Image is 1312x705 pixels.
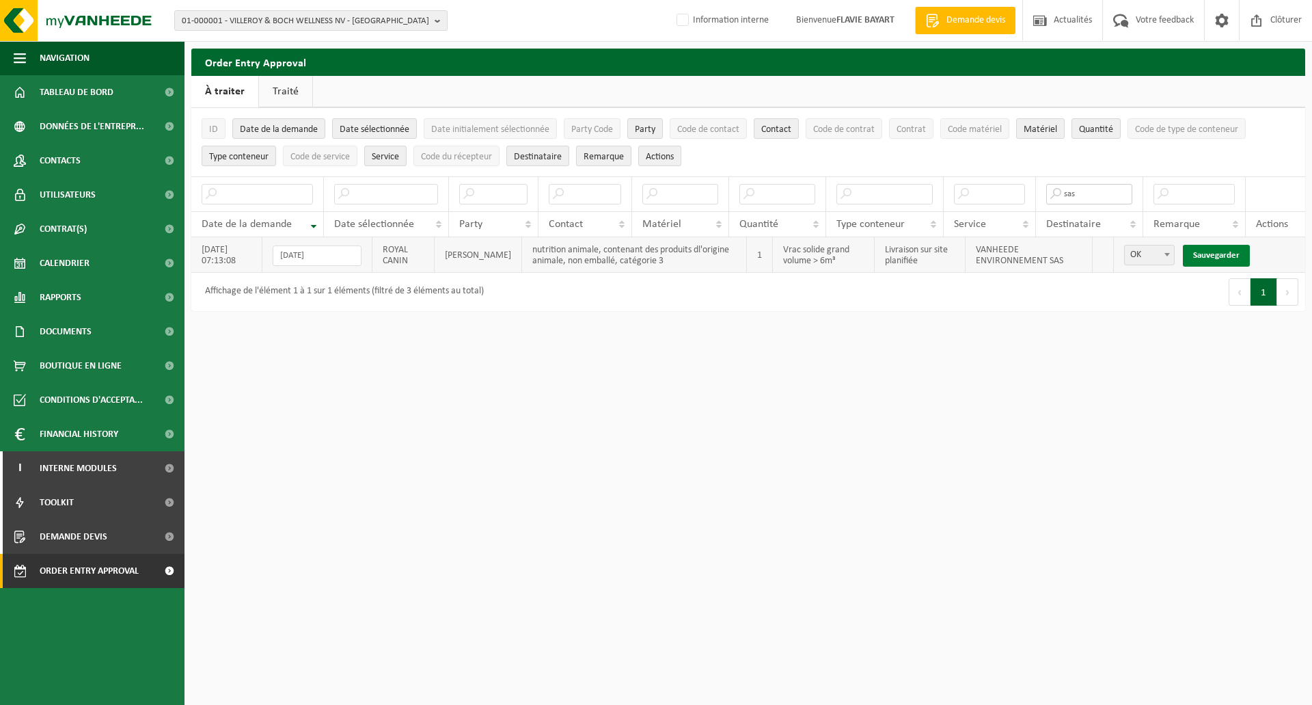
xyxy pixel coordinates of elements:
button: Date de la demandeDate de la demande: Activate to remove sorting [232,118,325,139]
span: Données de l'entrepr... [40,109,144,144]
span: Order entry approval [40,554,139,588]
span: Toolkit [40,485,74,520]
span: Utilisateurs [40,178,96,212]
span: Boutique en ligne [40,349,122,383]
a: À traiter [191,76,258,107]
span: I [14,451,26,485]
span: Type conteneur [209,152,269,162]
span: Destinataire [1046,219,1101,230]
span: Financial History [40,417,118,451]
span: Documents [40,315,92,349]
span: Code de contrat [813,124,875,135]
button: ServiceService: Activate to sort [364,146,407,166]
button: Date initialement sélectionnéeDate initialement sélectionnée: Activate to sort [424,118,557,139]
span: Remarque [584,152,624,162]
button: Code matérielCode matériel: Activate to sort [940,118,1009,139]
span: Code matériel [948,124,1002,135]
td: [PERSON_NAME] [435,237,522,273]
button: Type conteneurType conteneur: Activate to sort [202,146,276,166]
span: Conditions d'accepta... [40,383,143,417]
span: Tableau de bord [40,75,113,109]
span: Contrat [897,124,926,135]
span: Calendrier [40,246,90,280]
span: Party [459,219,482,230]
span: Quantité [1079,124,1113,135]
span: Code de contact [677,124,739,135]
button: Date sélectionnéeDate sélectionnée: Activate to sort [332,118,417,139]
button: DestinataireDestinataire : Activate to sort [506,146,569,166]
span: ID [209,124,218,135]
span: Service [954,219,986,230]
button: Next [1277,278,1298,306]
span: Demande devis [40,520,107,554]
span: Contacts [40,144,81,178]
h2: Order Entry Approval [191,49,1305,75]
a: Sauvegarder [1183,245,1250,267]
a: Traité [259,76,312,107]
button: ContactContact: Activate to sort [754,118,799,139]
span: OK [1124,245,1175,265]
span: Actions [646,152,674,162]
button: Code de type de conteneurCode de type de conteneur: Activate to sort [1127,118,1246,139]
span: Date initialement sélectionnée [431,124,549,135]
td: Vrac solide grand volume > 6m³ [773,237,875,273]
td: 1 [747,237,773,273]
span: Date sélectionnée [334,219,414,230]
span: OK [1125,245,1174,265]
button: Code de contactCode de contact: Activate to sort [670,118,747,139]
button: Code de contratCode de contrat: Activate to sort [806,118,882,139]
button: Actions [638,146,681,166]
span: Party [635,124,655,135]
span: Rapports [40,280,81,315]
button: 01-000001 - VILLEROY & BOCH WELLNESS NV - [GEOGRAPHIC_DATA] [174,10,448,31]
td: nutrition animale, contenant des produits dl'origine animale, non emballé, catégorie 3 [522,237,747,273]
td: Livraison sur site planifiée [875,237,966,273]
a: Demande devis [915,7,1015,34]
span: Code de type de conteneur [1135,124,1238,135]
span: Date de la demande [240,124,318,135]
div: Affichage de l'élément 1 à 1 sur 1 éléments (filtré de 3 éléments au total) [198,280,484,304]
td: [DATE] 07:13:08 [191,237,262,273]
span: Destinataire [514,152,562,162]
button: ContratContrat: Activate to sort [889,118,933,139]
span: Matériel [1024,124,1057,135]
button: Previous [1229,278,1250,306]
span: Date sélectionnée [340,124,409,135]
span: Date de la demande [202,219,292,230]
span: Contact [761,124,791,135]
span: Navigation [40,41,90,75]
label: Information interne [674,10,769,31]
span: Demande devis [943,14,1009,27]
span: Contrat(s) [40,212,87,246]
button: RemarqueRemarque: Activate to sort [576,146,631,166]
span: Actions [1256,219,1288,230]
span: Contact [549,219,583,230]
button: QuantitéQuantité: Activate to sort [1071,118,1121,139]
button: Code du récepteurCode du récepteur: Activate to sort [413,146,500,166]
button: Code de serviceCode de service: Activate to sort [283,146,357,166]
span: Service [372,152,399,162]
button: PartyParty: Activate to sort [627,118,663,139]
td: VANHEEDE ENVIRONNEMENT SAS [966,237,1093,273]
span: Code du récepteur [421,152,492,162]
span: Party Code [571,124,613,135]
span: Matériel [642,219,681,230]
span: Quantité [739,219,778,230]
button: MatérielMatériel: Activate to sort [1016,118,1065,139]
td: ROYAL CANIN [372,237,435,273]
span: Remarque [1153,219,1200,230]
span: Type conteneur [836,219,905,230]
span: 01-000001 - VILLEROY & BOCH WELLNESS NV - [GEOGRAPHIC_DATA] [182,11,429,31]
button: IDID: Activate to sort [202,118,225,139]
button: Party CodeParty Code: Activate to sort [564,118,620,139]
button: 1 [1250,278,1277,306]
span: Code de service [290,152,350,162]
strong: FLAVIE BAYART [836,15,894,25]
span: Interne modules [40,451,117,485]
